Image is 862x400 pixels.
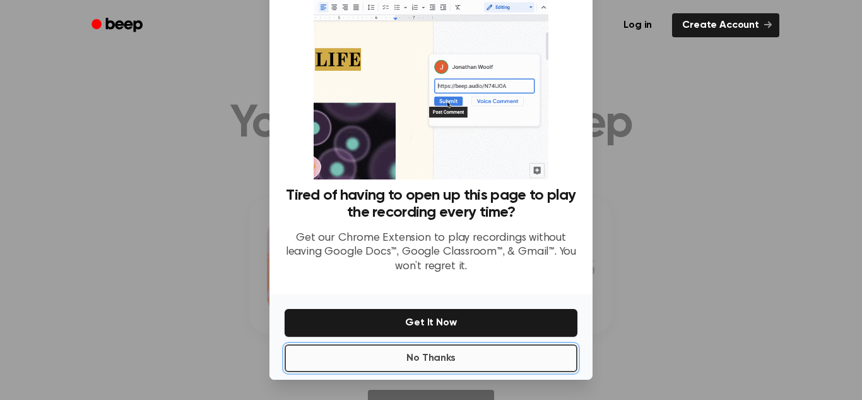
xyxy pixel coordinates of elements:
[285,344,577,372] button: No Thanks
[83,13,154,38] a: Beep
[285,231,577,274] p: Get our Chrome Extension to play recordings without leaving Google Docs™, Google Classroom™, & Gm...
[285,309,577,337] button: Get It Now
[611,11,664,40] a: Log in
[672,13,779,37] a: Create Account
[285,187,577,221] h3: Tired of having to open up this page to play the recording every time?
